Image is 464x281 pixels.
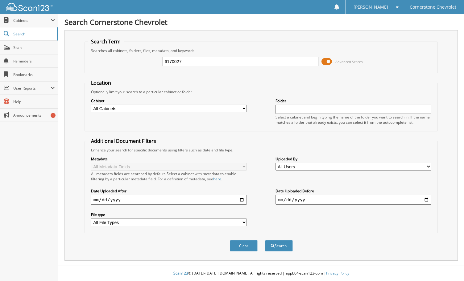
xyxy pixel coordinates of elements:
[213,176,221,182] a: here
[91,212,247,217] label: File type
[275,188,432,194] label: Date Uploaded Before
[88,79,114,86] legend: Location
[91,171,247,182] div: All metadata fields are searched by default. Select a cabinet with metadata to enable filtering b...
[88,138,159,144] legend: Additional Document Filters
[13,45,55,50] span: Scan
[91,195,247,205] input: start
[64,17,458,27] h1: Search Cornerstone Chevrolet
[58,266,464,281] div: © [DATE]-[DATE] [DOMAIN_NAME]. All rights reserved | appb04-scan123-com |
[275,195,432,205] input: end
[173,271,188,276] span: Scan123
[6,3,52,11] img: scan123-logo-white.svg
[13,31,54,37] span: Search
[88,38,124,45] legend: Search Term
[265,240,293,251] button: Search
[88,48,435,53] div: Searches all cabinets, folders, files, metadata, and keywords
[275,156,432,162] label: Uploaded By
[275,98,432,103] label: Folder
[91,156,247,162] label: Metadata
[13,99,55,104] span: Help
[13,72,55,77] span: Bookmarks
[91,188,247,194] label: Date Uploaded After
[275,114,432,125] div: Select a cabinet and begin typing the name of the folder you want to search in. If the name match...
[410,5,456,9] span: Cornerstone Chevrolet
[51,113,56,118] div: 1
[13,113,55,118] span: Announcements
[88,89,435,94] div: Optionally limit your search to a particular cabinet or folder
[88,147,435,153] div: Enhance your search for specific documents using filters such as date and file type.
[335,59,363,64] span: Advanced Search
[326,271,349,276] a: Privacy Policy
[13,18,51,23] span: Cabinets
[13,58,55,64] span: Reminders
[13,86,51,91] span: User Reports
[91,98,247,103] label: Cabinet
[230,240,258,251] button: Clear
[354,5,388,9] span: [PERSON_NAME]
